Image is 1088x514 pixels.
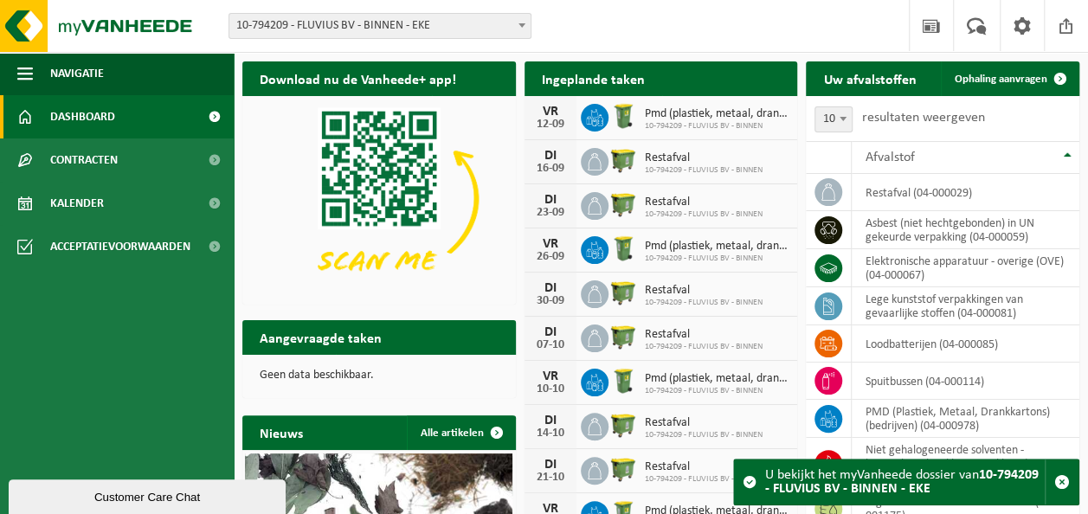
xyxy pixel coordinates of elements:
[645,121,789,132] span: 10-794209 - FLUVIUS BV - BINNEN
[608,366,638,395] img: WB-0240-HPE-GN-50
[645,165,763,176] span: 10-794209 - FLUVIUS BV - BINNEN
[645,342,763,352] span: 10-794209 - FLUVIUS BV - BINNEN
[645,416,763,430] span: Restafval
[765,468,1039,496] strong: 10-794209 - FLUVIUS BV - BINNEN - EKE
[645,240,789,254] span: Pmd (plastiek, metaal, drankkartons) (bedrijven)
[852,438,1079,490] td: niet gehalogeneerde solventen - hoogcalorisch in kleinverpakking (04-001172)
[608,101,638,131] img: WB-0240-HPE-GN-50
[765,459,1045,504] div: U bekijkt het myVanheede dossier van
[645,284,763,298] span: Restafval
[645,430,763,440] span: 10-794209 - FLUVIUS BV - BINNEN
[50,182,104,225] span: Kalender
[861,111,984,125] label: resultaten weergeven
[50,52,104,95] span: Navigatie
[645,460,763,474] span: Restafval
[533,119,568,131] div: 12-09
[50,225,190,268] span: Acceptatievoorwaarden
[645,298,763,308] span: 10-794209 - FLUVIUS BV - BINNEN
[533,163,568,175] div: 16-09
[242,415,320,449] h2: Nieuws
[533,193,568,207] div: DI
[955,74,1047,85] span: Ophaling aanvragen
[533,383,568,395] div: 10-10
[645,254,789,264] span: 10-794209 - FLUVIUS BV - BINNEN
[229,14,531,38] span: 10-794209 - FLUVIUS BV - BINNEN - EKE
[533,414,568,427] div: DI
[9,476,289,514] iframe: chat widget
[645,151,763,165] span: Restafval
[50,95,115,138] span: Dashboard
[865,151,914,164] span: Afvalstof
[608,234,638,263] img: WB-0240-HPE-GN-50
[645,196,763,209] span: Restafval
[533,251,568,263] div: 26-09
[229,13,531,39] span: 10-794209 - FLUVIUS BV - BINNEN - EKE
[608,454,638,484] img: WB-1100-HPE-GN-50
[50,138,118,182] span: Contracten
[852,400,1079,438] td: PMD (Plastiek, Metaal, Drankkartons) (bedrijven) (04-000978)
[645,372,789,386] span: Pmd (plastiek, metaal, drankkartons) (bedrijven)
[533,105,568,119] div: VR
[645,209,763,220] span: 10-794209 - FLUVIUS BV - BINNEN
[815,107,852,132] span: 10
[242,96,516,301] img: Download de VHEPlus App
[645,107,789,121] span: Pmd (plastiek, metaal, drankkartons) (bedrijven)
[525,61,662,95] h2: Ingeplande taken
[533,295,568,307] div: 30-09
[533,207,568,219] div: 23-09
[533,369,568,383] div: VR
[533,458,568,472] div: DI
[533,339,568,351] div: 07-10
[608,145,638,175] img: WB-1100-HPE-GN-50
[852,174,1079,211] td: restafval (04-000029)
[608,410,638,440] img: WB-1100-HPE-GN-50
[814,106,853,132] span: 10
[533,281,568,295] div: DI
[242,320,399,354] h2: Aangevraagde taken
[941,61,1078,96] a: Ophaling aanvragen
[806,61,933,95] h2: Uw afvalstoffen
[533,237,568,251] div: VR
[533,427,568,440] div: 14-10
[852,211,1079,249] td: asbest (niet hechtgebonden) in UN gekeurde verpakking (04-000059)
[533,149,568,163] div: DI
[852,363,1079,400] td: spuitbussen (04-000114)
[645,328,763,342] span: Restafval
[242,61,473,95] h2: Download nu de Vanheede+ app!
[533,325,568,339] div: DI
[407,415,514,450] a: Alle artikelen
[608,190,638,219] img: WB-1100-HPE-GN-50
[533,472,568,484] div: 21-10
[852,287,1079,325] td: lege kunststof verpakkingen van gevaarlijke stoffen (04-000081)
[260,369,499,382] p: Geen data beschikbaar.
[645,474,763,485] span: 10-794209 - FLUVIUS BV - BINNEN
[852,325,1079,363] td: loodbatterijen (04-000085)
[645,386,789,396] span: 10-794209 - FLUVIUS BV - BINNEN
[608,278,638,307] img: WB-1100-HPE-GN-50
[608,322,638,351] img: WB-1100-HPE-GN-50
[852,249,1079,287] td: elektronische apparatuur - overige (OVE) (04-000067)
